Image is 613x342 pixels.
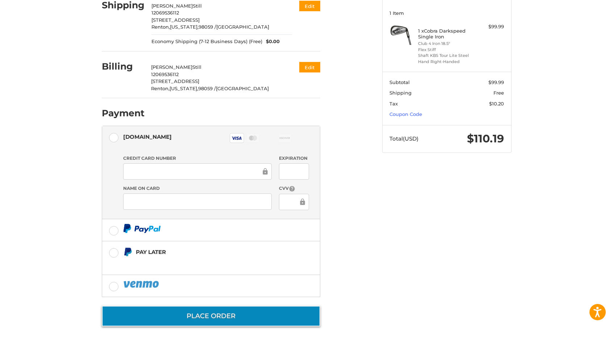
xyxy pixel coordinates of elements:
[475,23,504,30] div: $99.99
[389,111,422,117] a: Coupon Code
[123,224,161,233] img: PayPal icon
[418,28,474,40] h4: 1 x Cobra Darkspeed Single Iron
[489,101,504,107] span: $10.20
[418,47,474,53] li: Flex Stiff
[216,24,269,30] span: [GEOGRAPHIC_DATA]
[198,85,216,91] span: 98059 /
[488,79,504,85] span: $99.99
[262,38,280,45] span: $0.00
[136,246,275,258] div: Pay Later
[151,10,179,16] span: 12069536112
[216,85,269,91] span: [GEOGRAPHIC_DATA]
[170,24,199,30] span: [US_STATE],
[199,24,216,30] span: 98059 /
[102,108,145,119] h2: Payment
[151,64,192,70] span: [PERSON_NAME]
[151,71,179,77] span: 12069536112
[151,24,170,30] span: Renton,
[299,62,320,72] button: Edit
[102,61,144,72] h2: Billing
[151,85,170,91] span: Renton,
[279,155,309,162] label: Expiration
[192,64,201,70] span: Still
[389,90,412,96] span: Shipping
[389,79,410,85] span: Subtotal
[389,135,418,142] span: Total (USD)
[279,185,309,192] label: CVV
[418,59,474,65] li: Hand Right-Handed
[193,3,202,9] span: Still
[123,260,275,266] iframe: PayPal Message 1
[151,78,199,84] span: [STREET_ADDRESS]
[123,247,132,256] img: Pay Later icon
[493,90,504,96] span: Free
[467,132,504,145] span: $110.19
[102,306,320,326] button: Place Order
[299,1,320,11] button: Edit
[418,41,474,47] li: Club 4 Iron 18.5°
[151,38,262,45] span: Economy Shipping (7-12 Business Days) (Free)
[170,85,198,91] span: [US_STATE],
[389,101,398,107] span: Tax
[123,155,272,162] label: Credit Card Number
[123,185,272,192] label: Name on Card
[123,131,172,143] div: [DOMAIN_NAME]
[151,17,200,23] span: [STREET_ADDRESS]
[123,280,160,289] img: PayPal icon
[389,10,504,16] h3: 1 Item
[151,3,193,9] span: [PERSON_NAME]
[418,53,474,59] li: Shaft KBS Tour Lite Steel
